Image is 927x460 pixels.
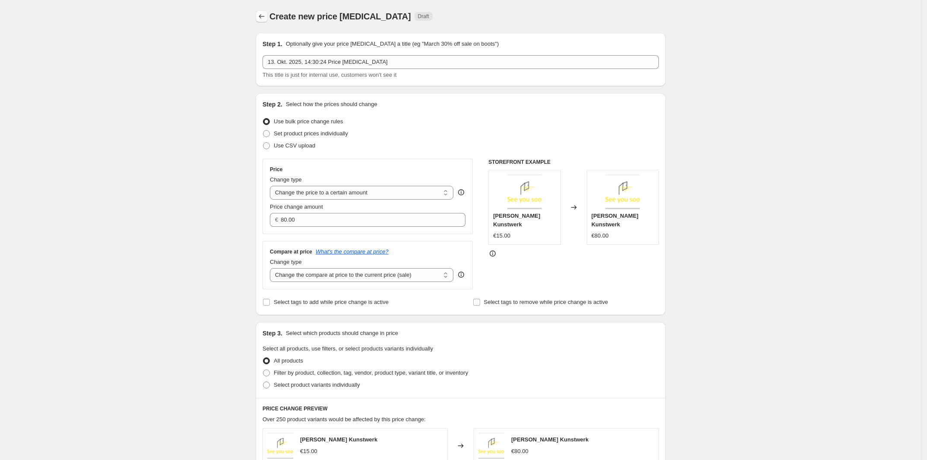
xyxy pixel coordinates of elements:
[270,203,323,210] span: Price change amount
[263,416,426,422] span: Over 250 product variants would be affected by this price change:
[478,433,504,459] img: img_80x.png
[270,176,302,183] span: Change type
[256,10,268,22] button: Price change jobs
[286,329,398,338] p: Select which products should change in price
[263,72,396,78] span: This title is just for internal use, customers won't see it
[263,345,433,352] span: Select all products, use filters, or select products variants individually
[511,447,528,456] div: €80.00
[267,433,293,459] img: img_80x.png
[274,382,360,388] span: Select product variants individually
[270,259,302,265] span: Change type
[418,13,429,20] span: Draft
[511,436,588,443] span: [PERSON_NAME] Kunstwerk
[263,329,282,338] h2: Step 3.
[263,405,659,412] h6: PRICE CHANGE PREVIEW
[286,100,377,109] p: Select how the prices should change
[457,270,465,279] div: help
[263,100,282,109] h2: Step 2.
[263,40,282,48] h2: Step 1.
[493,232,510,240] div: €15.00
[457,188,465,197] div: help
[316,248,389,255] button: What's the compare at price?
[274,357,303,364] span: All products
[592,232,609,240] div: €80.00
[274,369,468,376] span: Filter by product, collection, tag, vendor, product type, variant title, or inventory
[269,12,411,21] span: Create new price [MEDICAL_DATA]
[286,40,499,48] p: Optionally give your price [MEDICAL_DATA] a title (eg "March 30% off sale on boots")
[484,299,608,305] span: Select tags to remove while price change is active
[270,166,282,173] h3: Price
[493,213,540,228] span: [PERSON_NAME] Kunstwerk
[300,447,317,456] div: €15.00
[274,130,348,137] span: Set product prices individually
[507,175,542,209] img: img_80x.png
[274,299,389,305] span: Select tags to add while price change is active
[275,216,278,223] span: €
[270,248,312,255] h3: Compare at price
[274,118,343,125] span: Use bulk price change rules
[274,142,315,149] span: Use CSV upload
[263,55,659,69] input: 30% off holiday sale
[592,213,639,228] span: [PERSON_NAME] Kunstwerk
[300,436,377,443] span: [PERSON_NAME] Kunstwerk
[605,175,640,209] img: img_80x.png
[488,159,659,166] h6: STOREFRONT EXAMPLE
[281,213,452,227] input: 80.00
